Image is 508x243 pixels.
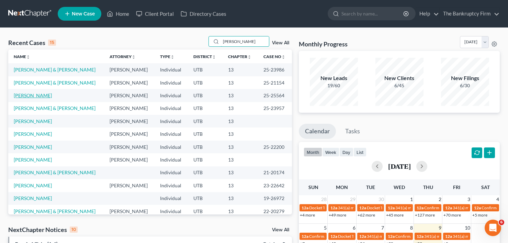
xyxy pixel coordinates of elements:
td: 25-22200 [258,141,292,153]
td: [PERSON_NAME] [104,141,155,153]
a: Case Nounfold_more [263,54,285,59]
span: 29 [349,195,356,203]
div: New Filings [441,74,489,82]
td: [PERSON_NAME] [104,102,155,115]
td: Individual [155,205,188,218]
td: UTB [188,63,223,76]
div: New Leads [310,74,358,82]
span: Confirmation hearing for [PERSON_NAME] [424,205,502,210]
span: Docket Text: for [PERSON_NAME] [309,205,371,210]
span: Docket Text: for [PERSON_NAME] [338,234,399,239]
td: UTB [188,205,223,218]
a: [PERSON_NAME] [14,92,52,98]
i: unfold_more [132,55,136,59]
input: Search by name... [221,36,269,46]
div: Recent Cases [8,38,56,47]
iframe: Intercom live chat [485,220,501,236]
td: UTB [188,141,223,153]
div: New Clients [375,74,424,82]
div: 15 [48,40,56,46]
td: [PERSON_NAME] [104,63,155,76]
div: 19/60 [310,82,358,89]
td: [PERSON_NAME] [104,153,155,166]
button: day [339,147,353,157]
a: Tasks [339,124,366,139]
i: unfold_more [170,55,174,59]
a: +5 more [472,212,487,218]
a: View All [272,41,289,45]
span: Confirmation Hearing for [PERSON_NAME] [309,234,388,239]
td: Individual [155,63,188,76]
span: 341(a) meeting for Spenser Love Sr. & [PERSON_NAME] Love [367,234,475,239]
span: Thu [423,184,433,190]
td: UTB [188,153,223,166]
a: +62 more [358,212,375,218]
td: UTB [188,128,223,140]
a: [PERSON_NAME] [14,118,52,124]
td: Individual [155,192,188,205]
a: +4 more [300,212,315,218]
a: [PERSON_NAME] & [PERSON_NAME] [14,67,95,73]
td: 13 [223,166,258,179]
td: 25-23957 [258,102,292,115]
td: UTB [188,76,223,89]
span: Fri [453,184,460,190]
button: week [322,147,339,157]
button: list [353,147,366,157]
a: Attorneyunfold_more [110,54,136,59]
div: 10 [70,227,78,233]
td: UTB [188,179,223,192]
i: unfold_more [247,55,251,59]
td: Individual [155,141,188,153]
td: UTB [188,166,223,179]
span: Tue [366,184,375,190]
td: 22-20279 [258,205,292,218]
td: Individual [155,153,188,166]
h2: [DATE] [388,163,411,170]
td: 21-20174 [258,166,292,179]
a: [PERSON_NAME] [14,183,52,188]
a: +70 more [443,212,461,218]
td: [PERSON_NAME] [104,205,155,218]
a: [PERSON_NAME] [14,195,52,201]
span: 1 [409,195,414,203]
a: [PERSON_NAME] & [PERSON_NAME] [14,105,95,111]
span: Mon [336,184,348,190]
td: 25-25564 [258,89,292,102]
span: 12a [359,234,366,239]
td: UTB [188,192,223,205]
span: 12a [445,205,452,210]
span: 12a [417,234,424,239]
a: [PERSON_NAME] [14,144,52,150]
div: 6/30 [441,82,489,89]
span: 12a [330,234,337,239]
span: 8 [409,224,414,232]
a: Districtunfold_more [193,54,216,59]
td: 13 [223,115,258,128]
td: [PERSON_NAME] [104,89,155,102]
span: Docket Text: for [PERSON_NAME] [367,205,428,210]
a: +127 more [415,212,435,218]
a: Home [103,8,133,20]
td: 13 [223,102,258,115]
td: 25-23986 [258,63,292,76]
span: 6 [352,224,356,232]
td: UTB [188,102,223,115]
span: 2 [438,195,442,203]
td: 13 [223,76,258,89]
span: 341(a) meeting for [PERSON_NAME] [395,205,462,210]
td: 13 [223,89,258,102]
span: 5 [323,224,327,232]
span: 9 [438,224,442,232]
a: [PERSON_NAME] & [PERSON_NAME] [14,169,95,175]
td: UTB [188,115,223,128]
td: Individual [155,76,188,89]
span: 3 [467,195,471,203]
td: Individual [155,115,188,128]
i: unfold_more [281,55,285,59]
a: Client Portal [133,8,177,20]
td: 13 [223,128,258,140]
a: [PERSON_NAME] & [PERSON_NAME] [14,80,95,86]
a: Chapterunfold_more [228,54,251,59]
td: Individual [155,102,188,115]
